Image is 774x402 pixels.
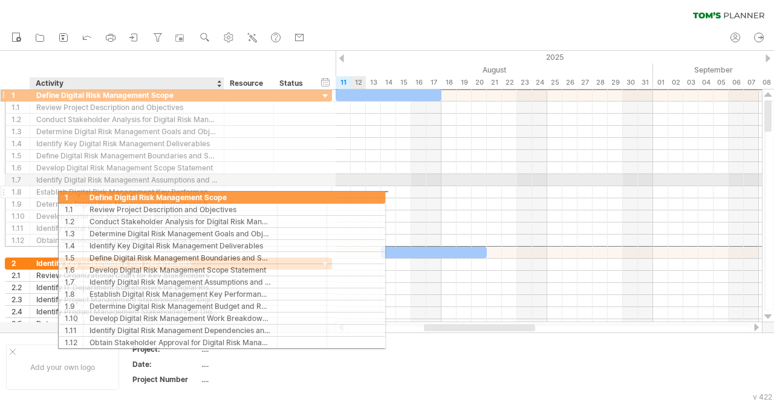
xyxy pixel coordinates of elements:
[562,76,577,89] div: Tuesday, 26 August 2025
[36,114,218,125] div: Conduct Stakeholder Analysis for Digital Risk Management
[201,359,303,369] div: ....
[132,344,199,354] div: Project:
[517,76,532,89] div: Saturday, 23 August 2025
[653,76,668,89] div: Monday, 1 September 2025
[11,282,30,293] div: 2.2
[11,150,30,161] div: 1.5
[457,76,472,89] div: Tuesday, 19 August 2025
[336,76,351,89] div: Monday, 11 August 2025
[11,186,30,198] div: 1.8
[396,76,411,89] div: Friday, 15 August 2025
[532,76,547,89] div: Sunday, 24 August 2025
[366,76,381,89] div: Wednesday, 13 August 2025
[351,76,366,89] div: Tuesday, 12 August 2025
[753,392,772,401] div: v 422
[11,235,30,246] div: 1.12
[36,138,218,149] div: Identify Key Digital Risk Management Deliverables
[36,89,218,101] div: Define Digital Risk Management Scope
[36,162,218,173] div: Develop Digital Risk Management Scope Statement
[11,210,30,222] div: 1.10
[729,76,744,89] div: Saturday, 6 September 2025
[744,76,759,89] div: Sunday, 7 September 2025
[11,114,30,125] div: 1.2
[11,306,30,317] div: 2.4
[411,76,426,89] div: Saturday, 16 August 2025
[201,374,303,384] div: ....
[11,258,30,269] div: 2
[201,344,303,354] div: ....
[759,76,774,89] div: Monday, 8 September 2025
[11,89,30,101] div: 1
[487,76,502,89] div: Thursday, 21 August 2025
[36,282,218,293] div: Identify IT Department Stakeholders for Digital Risk Management
[608,76,623,89] div: Friday, 29 August 2025
[36,102,218,113] div: Review Project Description and Objectives
[36,270,218,281] div: Review Organizational Chart for Key Stakeholders
[36,174,218,186] div: Identify Digital Risk Management Assumptions and Constraints
[11,126,30,137] div: 1.3
[547,76,562,89] div: Monday, 25 August 2025
[36,186,218,198] div: Establish Digital Risk Management Key Performance Indicators (KPIs)
[623,76,638,89] div: Saturday, 30 August 2025
[11,162,30,173] div: 1.6
[36,318,218,329] div: Determine Roles and Responsibilities of Key Stakeholders
[11,138,30,149] div: 1.4
[502,76,517,89] div: Friday, 22 August 2025
[184,63,653,76] div: August 2025
[36,306,218,317] div: Identify Product Management Stakeholders for Digital Risk Management
[638,76,653,89] div: Sunday, 31 August 2025
[36,235,218,246] div: Obtain Stakeholder Approval for Digital Risk Management Scope
[11,294,30,305] div: 2.3
[472,76,487,89] div: Wednesday, 20 August 2025
[11,222,30,234] div: 1.11
[6,345,119,390] div: Add your own logo
[11,102,30,113] div: 1.1
[36,150,218,161] div: Define Digital Risk Management Boundaries and Scope
[381,76,396,89] div: Thursday, 14 August 2025
[683,76,698,89] div: Wednesday, 3 September 2025
[441,76,457,89] div: Monday, 18 August 2025
[426,76,441,89] div: Sunday, 17 August 2025
[36,222,218,234] div: Identify Digital Risk Management Dependencies and Critical Path
[36,258,218,269] div: Identify Key Stakeholders and Departments
[668,76,683,89] div: Tuesday, 2 September 2025
[577,76,593,89] div: Wednesday, 27 August 2025
[132,374,199,384] div: Project Number
[230,77,267,89] div: Resource
[593,76,608,89] div: Thursday, 28 August 2025
[36,77,217,89] div: Activity
[36,126,218,137] div: Determine Digital Risk Management Goals and Objectives
[36,198,218,210] div: Determine Digital Risk Management Budget and Resource Allocation
[36,210,218,222] div: Develop Digital Risk Management Work Breakdown Structure (WBS)
[11,270,30,281] div: 2.1
[11,318,30,329] div: 2.5
[11,174,30,186] div: 1.7
[279,77,306,89] div: Status
[132,359,199,369] div: Date:
[714,76,729,89] div: Friday, 5 September 2025
[36,294,218,305] div: Identify Project Management Stakeholders for Digital Risk Management
[698,76,714,89] div: Thursday, 4 September 2025
[11,198,30,210] div: 1.9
